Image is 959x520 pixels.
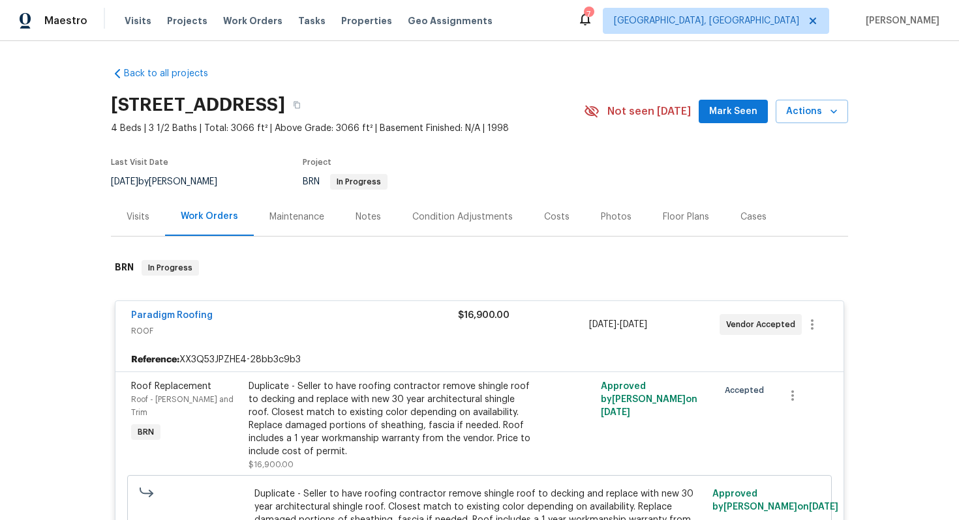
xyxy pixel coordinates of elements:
[127,210,149,224] div: Visits
[131,382,211,391] span: Roof Replacement
[298,16,326,25] span: Tasks
[131,353,179,366] b: Reference:
[111,177,138,186] span: [DATE]
[181,210,238,223] div: Work Orders
[699,100,768,124] button: Mark Seen
[303,177,388,186] span: BRN
[132,426,159,439] span: BRN
[809,502,838,512] span: [DATE]
[776,100,848,124] button: Actions
[726,318,800,331] span: Vendor Accepted
[620,320,647,329] span: [DATE]
[249,380,534,458] div: Duplicate - Seller to have roofing contractor remove shingle roof to decking and replace with new...
[589,320,616,329] span: [DATE]
[614,14,799,27] span: [GEOGRAPHIC_DATA], [GEOGRAPHIC_DATA]
[111,247,848,289] div: BRN In Progress
[331,178,386,186] span: In Progress
[269,210,324,224] div: Maintenance
[143,261,198,274] span: In Progress
[601,382,697,417] span: Approved by [PERSON_NAME] on
[725,384,769,397] span: Accepted
[458,311,510,320] span: $16,900.00
[115,348,844,371] div: XX3Q53JPZHE4-28bb3c9b3
[412,210,513,224] div: Condition Adjustments
[111,98,285,111] h2: [STREET_ADDRESS]
[223,14,282,27] span: Work Orders
[607,105,691,118] span: Not seen [DATE]
[111,174,233,190] div: by [PERSON_NAME]
[111,67,236,80] a: Back to all projects
[740,210,767,224] div: Cases
[544,210,570,224] div: Costs
[249,461,294,469] span: $16,900.00
[601,408,630,417] span: [DATE]
[131,325,458,338] span: ROOF
[712,489,838,512] span: Approved by [PERSON_NAME] on
[356,210,381,224] div: Notes
[285,93,309,117] button: Copy Address
[786,104,838,120] span: Actions
[341,14,392,27] span: Properties
[408,14,493,27] span: Geo Assignments
[131,311,213,320] a: Paradigm Roofing
[709,104,757,120] span: Mark Seen
[303,158,331,166] span: Project
[601,210,632,224] div: Photos
[584,8,593,21] div: 7
[589,318,647,331] span: -
[111,122,584,135] span: 4 Beds | 3 1/2 Baths | Total: 3066 ft² | Above Grade: 3066 ft² | Basement Finished: N/A | 1998
[115,260,134,276] h6: BRN
[663,210,709,224] div: Floor Plans
[44,14,87,27] span: Maestro
[167,14,207,27] span: Projects
[131,396,234,416] span: Roof - [PERSON_NAME] and Trim
[125,14,151,27] span: Visits
[111,158,168,166] span: Last Visit Date
[860,14,939,27] span: [PERSON_NAME]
